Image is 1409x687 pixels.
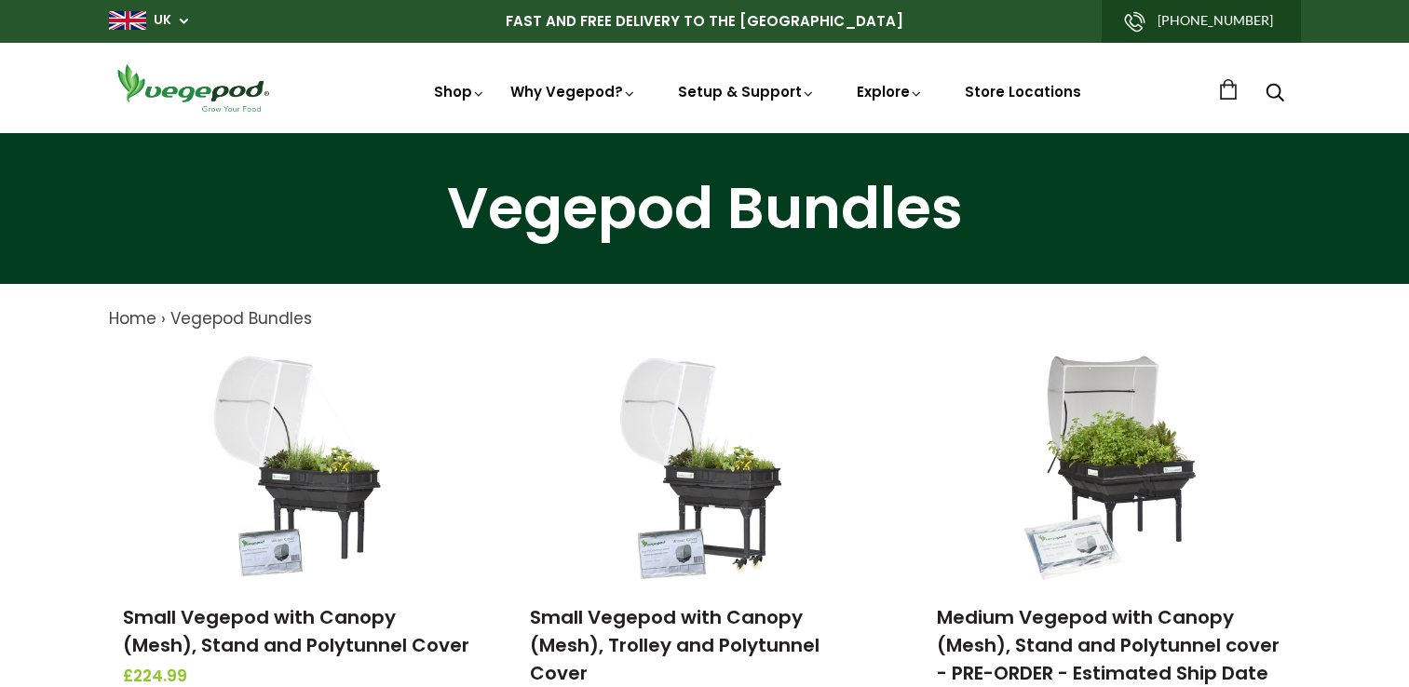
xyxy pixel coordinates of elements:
[23,180,1386,237] h1: Vegepod Bundles
[109,307,1301,331] nav: breadcrumbs
[965,82,1081,101] a: Store Locations
[154,11,171,30] a: UK
[678,82,816,101] a: Setup & Support
[123,604,469,658] a: Small Vegepod with Canopy (Mesh), Stand and Polytunnel Cover
[857,82,924,101] a: Explore
[170,307,312,330] a: Vegepod Bundles
[434,82,486,101] a: Shop
[161,307,166,330] span: ›
[109,307,156,330] a: Home
[199,350,395,583] img: Small Vegepod with Canopy (Mesh), Stand and Polytunnel Cover
[1266,85,1284,104] a: Search
[530,604,820,686] a: Small Vegepod with Canopy (Mesh), Trolley and Polytunnel Cover
[109,61,277,114] img: Vegepod
[606,350,802,583] img: Small Vegepod with Canopy (Mesh), Trolley and Polytunnel Cover
[109,11,146,30] img: gb_large.png
[510,82,637,101] a: Why Vegepod?
[1014,350,1210,583] img: Medium Vegepod with Canopy (Mesh), Stand and Polytunnel cover - PRE-ORDER - Estimated Ship Date S...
